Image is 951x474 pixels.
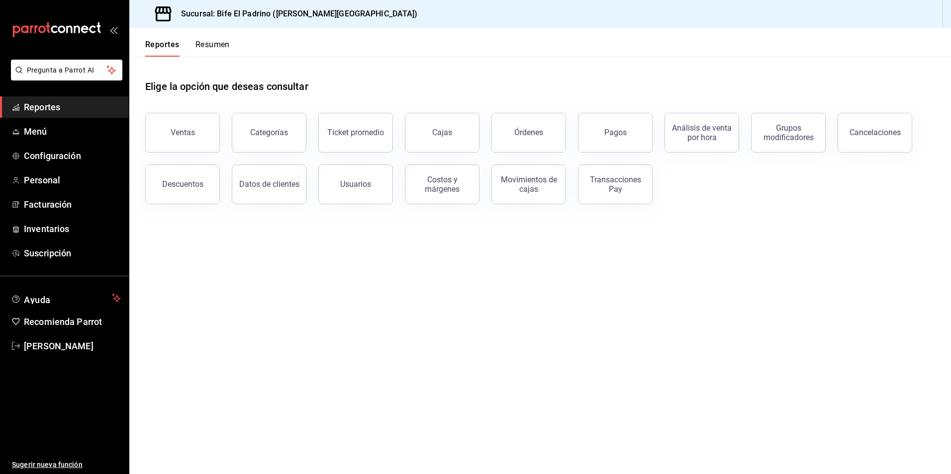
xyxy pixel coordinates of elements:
[514,128,543,137] div: Órdenes
[11,60,122,80] button: Pregunta a Parrot AI
[24,339,121,353] span: [PERSON_NAME]
[24,246,121,260] span: Suscripción
[195,40,230,57] button: Resumen
[24,292,108,304] span: Ayuda
[145,79,308,94] h1: Elige la opción que deseas consultar
[162,179,203,189] div: Descuentos
[318,164,393,204] button: Usuarios
[24,100,121,114] span: Reportes
[145,40,230,57] div: navigation tabs
[405,113,479,153] button: Cajas
[850,128,901,137] div: Cancelaciones
[432,128,452,137] div: Cajas
[340,179,371,189] div: Usuarios
[27,65,107,76] span: Pregunta a Parrot AI
[145,40,180,57] button: Reportes
[24,149,121,162] span: Configuración
[24,315,121,328] span: Recomienda Parrot
[24,198,121,211] span: Facturación
[232,164,306,204] button: Datos de clientes
[405,164,479,204] button: Costos y márgenes
[578,164,653,204] button: Transacciones Pay
[671,123,733,142] div: Análisis de venta por hora
[578,113,653,153] button: Pagos
[239,179,299,189] div: Datos de clientes
[838,113,912,153] button: Cancelaciones
[584,175,646,194] div: Transacciones Pay
[665,113,739,153] button: Análisis de venta por hora
[327,128,384,137] div: Ticket promedio
[171,128,195,137] div: Ventas
[173,8,418,20] h3: Sucursal: Bife El Padrino ([PERSON_NAME][GEOGRAPHIC_DATA])
[491,113,566,153] button: Órdenes
[24,125,121,138] span: Menú
[24,173,121,187] span: Personal
[318,113,393,153] button: Ticket promedio
[109,26,117,34] button: open_drawer_menu
[751,113,826,153] button: Grupos modificadores
[498,175,560,194] div: Movimientos de cajas
[604,128,627,137] div: Pagos
[24,222,121,236] span: Inventarios
[491,164,566,204] button: Movimientos de cajas
[250,128,288,137] div: Categorías
[411,175,473,194] div: Costos y márgenes
[232,113,306,153] button: Categorías
[145,113,220,153] button: Ventas
[7,72,122,82] a: Pregunta a Parrot AI
[758,123,819,142] div: Grupos modificadores
[12,460,121,470] span: Sugerir nueva función
[145,164,220,204] button: Descuentos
